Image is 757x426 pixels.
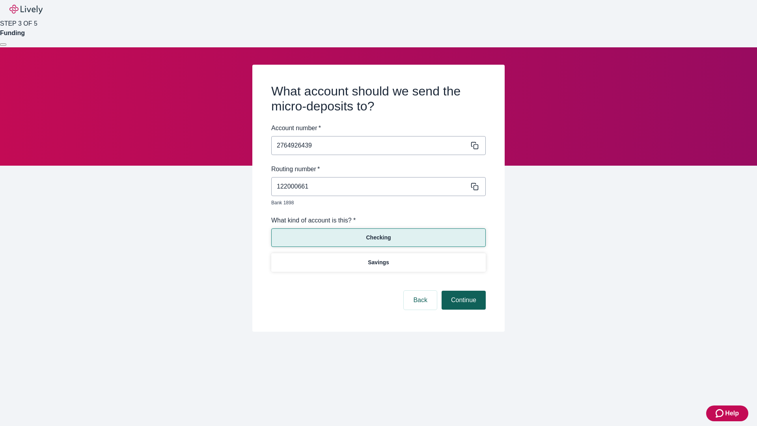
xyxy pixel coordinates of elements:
h2: What account should we send the micro-deposits to? [271,84,486,114]
p: Savings [368,258,389,267]
button: Checking [271,228,486,247]
label: What kind of account is this? * [271,216,356,225]
button: Savings [271,253,486,272]
p: Checking [366,234,391,242]
svg: Copy to clipboard [471,142,479,149]
button: Copy message content to clipboard [469,181,480,192]
button: Back [404,291,437,310]
button: Copy message content to clipboard [469,140,480,151]
button: Continue [442,291,486,310]
label: Account number [271,123,321,133]
svg: Copy to clipboard [471,183,479,191]
svg: Zendesk support icon [716,409,725,418]
label: Routing number [271,164,320,174]
span: Help [725,409,739,418]
p: Bank 1898 [271,199,480,206]
button: Zendesk support iconHelp [706,405,748,421]
img: Lively [9,5,43,14]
